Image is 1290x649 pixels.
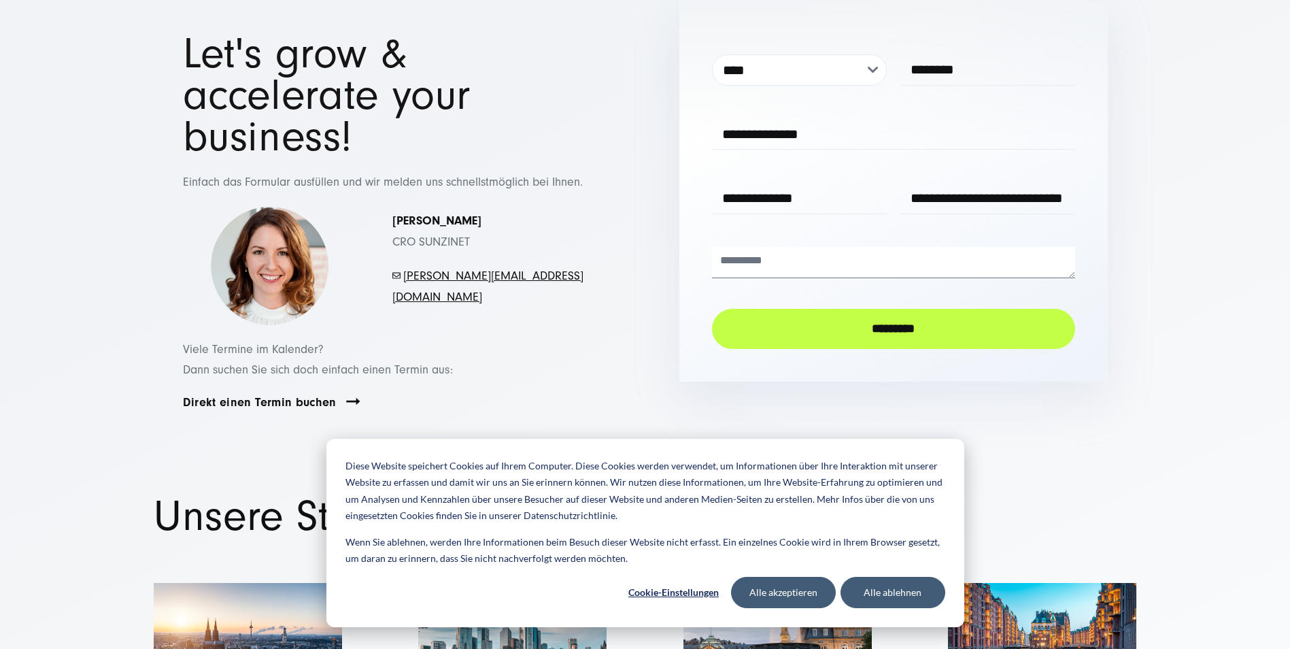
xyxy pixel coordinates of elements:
button: Alle ablehnen [841,577,945,608]
span: Einfach das Formular ausfüllen und wir melden uns schnellstmöglich bei Ihnen. [183,175,583,189]
strong: [PERSON_NAME] [392,214,481,228]
span: - [401,269,403,283]
button: Cookie-Einstellungen [622,577,726,608]
img: Simona-kontakt-page-picture [210,207,329,326]
a: Direkt einen Termin buchen [183,395,337,410]
p: Diese Website speichert Cookies auf Ihrem Computer. Diese Cookies werden verwendet, um Informatio... [345,458,945,525]
button: Alle akzeptieren [731,577,836,608]
p: CRO SUNZINET [392,211,584,252]
div: Cookie banner [326,439,964,627]
h1: Unsere Standorte in [GEOGRAPHIC_DATA] [154,496,1136,537]
span: Let's grow & accelerate your business! [183,29,471,161]
p: Wenn Sie ablehnen, werden Ihre Informationen beim Besuch dieser Website nicht erfasst. Ein einzel... [345,534,945,567]
span: Viele Termine im Kalender? Dann suchen Sie sich doch einfach einen Termin aus: [183,342,453,378]
a: [PERSON_NAME][EMAIL_ADDRESS][DOMAIN_NAME] [392,269,583,304]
